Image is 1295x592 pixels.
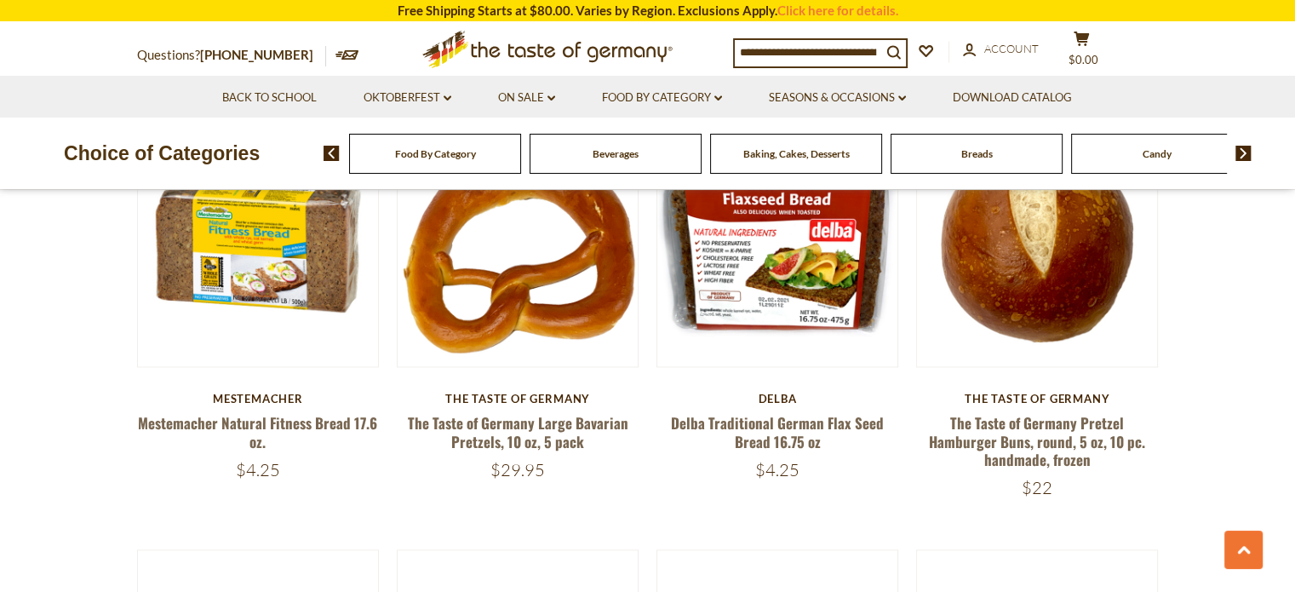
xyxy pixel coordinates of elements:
[222,89,317,107] a: Back to School
[395,147,476,160] a: Food By Category
[490,459,545,480] span: $29.95
[407,412,627,451] a: The Taste of Germany Large Bavarian Pretzels, 10 oz, 5 pack
[671,412,884,451] a: Delba Traditional German Flax Seed Bread 16.75 oz
[916,392,1159,405] div: The Taste of Germany
[236,459,280,480] span: $4.25
[917,125,1158,366] img: The Taste of Germany Pretzel Hamburger Buns, round, 5 oz, 10 pc. handmade, frozen
[138,412,377,451] a: Mestemacher Natural Fitness Bread 17.6 oz.
[961,147,993,160] a: Breads
[743,147,850,160] a: Baking, Cakes, Desserts
[324,146,340,161] img: previous arrow
[593,147,639,160] a: Beverages
[364,89,451,107] a: Oktoberfest
[1235,146,1252,161] img: next arrow
[769,89,906,107] a: Seasons & Occasions
[657,125,898,366] img: Delba Traditional German Flax Seed Bread 16.75 oz
[398,125,639,366] img: The Taste of Germany Large Bavarian Pretzels, 10 oz, 5 pack
[984,42,1039,55] span: Account
[498,89,555,107] a: On Sale
[602,89,722,107] a: Food By Category
[1057,31,1108,73] button: $0.00
[1069,53,1098,66] span: $0.00
[137,392,380,405] div: Mestemacher
[200,47,313,62] a: [PHONE_NUMBER]
[953,89,1072,107] a: Download Catalog
[929,412,1145,470] a: The Taste of Germany Pretzel Hamburger Buns, round, 5 oz, 10 pc. handmade, frozen
[1143,147,1172,160] a: Candy
[138,125,379,366] img: Mestemacher Natural Fitness Bread 17.6 oz.
[1022,477,1052,498] span: $22
[777,3,898,18] a: Click here for details.
[656,392,899,405] div: Delba
[755,459,799,480] span: $4.25
[963,40,1039,59] a: Account
[137,44,326,66] p: Questions?
[397,392,639,405] div: The Taste of Germany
